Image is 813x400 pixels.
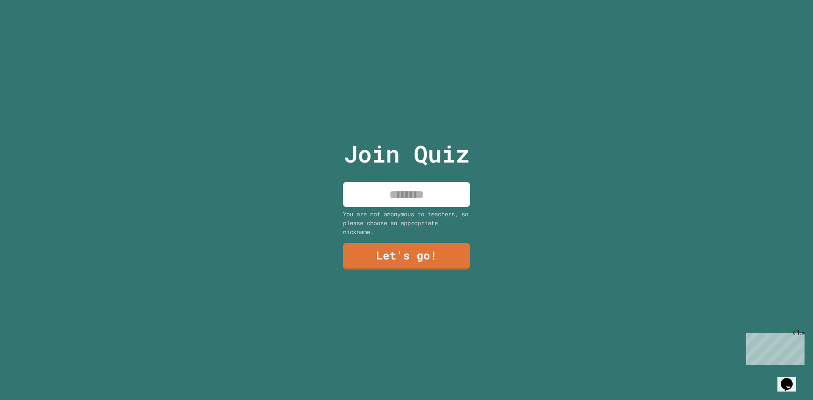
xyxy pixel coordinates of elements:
[743,329,805,365] iframe: chat widget
[3,3,58,54] div: Chat with us now!Close
[343,210,470,236] div: You are not anonymous to teachers, so please choose an appropriate nickname.
[777,366,805,392] iframe: chat widget
[343,243,470,270] a: Let's go!
[344,136,470,171] p: Join Quiz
